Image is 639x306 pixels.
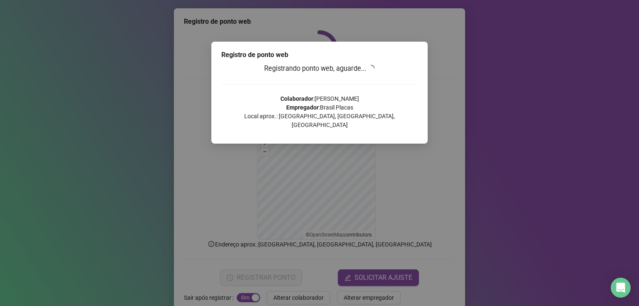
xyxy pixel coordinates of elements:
[221,50,418,60] div: Registro de ponto web
[367,64,376,73] span: loading
[286,104,319,111] strong: Empregador
[611,278,631,298] div: Open Intercom Messenger
[221,63,418,74] h3: Registrando ponto web, aguarde...
[280,95,313,102] strong: Colaborador
[221,95,418,129] p: : [PERSON_NAME] : Brasil Placas Local aprox.: [GEOGRAPHIC_DATA], [GEOGRAPHIC_DATA], [GEOGRAPHIC_D...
